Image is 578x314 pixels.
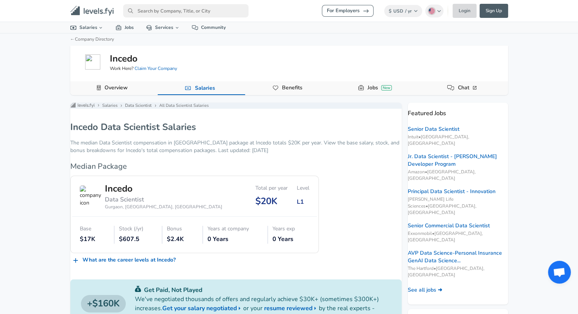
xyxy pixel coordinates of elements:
a: $160K [81,295,126,312]
a: Senior Data Scientist [408,125,459,133]
a: Jobs [109,22,140,33]
a: JobsNew [364,81,395,94]
nav: primary [61,3,517,19]
a: Jr. Data Scientist - [PERSON_NAME] Developer Program [408,153,508,168]
a: What are the career levels at Incedo? [70,253,179,267]
a: Chat [455,81,481,94]
p: Get Paid, Not Played [135,285,391,295]
div: Level [297,185,309,192]
div: 0 Years [272,235,309,244]
div: Base [80,226,110,232]
span: USD [393,8,403,14]
span: $ [389,8,391,14]
div: Total per year [255,185,288,192]
img: incedoinc.com [85,54,100,70]
div: 0 Years [207,235,263,244]
div: Incedo [105,182,222,195]
div: Years exp [272,226,309,232]
div: Data Scientist [105,195,222,204]
span: Intuit • [GEOGRAPHIC_DATA], [GEOGRAPHIC_DATA] [408,134,508,147]
a: Community [186,22,232,33]
a: Get your salary negotiated [162,304,243,313]
div: L1 [297,198,309,206]
h6: Median Package [70,160,319,173]
a: Salaries [102,103,117,109]
button: $USD/ yr [384,5,423,17]
a: Login [453,4,477,18]
a: Sign Up [480,4,508,18]
a: Principal Data Scientist - Innovation [408,188,496,195]
div: Stock (/yr) [119,226,158,232]
p: Featured Jobs [408,103,508,118]
h1: Incedo Data Scientist Salaries [70,121,196,133]
div: $2.4K [167,235,198,244]
a: Overview [101,81,131,94]
a: Data Scientist [125,103,152,109]
span: Amazon • [GEOGRAPHIC_DATA], [GEOGRAPHIC_DATA] [408,169,508,182]
div: Gurgaon, [GEOGRAPHIC_DATA], [GEOGRAPHIC_DATA] [105,204,222,210]
a: ←Company Directory [70,36,114,42]
div: Company Data Navigation [70,81,508,95]
p: The median Data Scientist compensation in [GEOGRAPHIC_DATA] package at Incedo totals $20K per yea... [70,139,402,154]
h5: Incedo [110,52,138,65]
a: resume reviewed [264,304,319,313]
div: New [381,85,392,90]
div: $17K [80,235,110,244]
span: / yr [405,8,412,14]
a: For Employers [322,5,374,17]
a: AVP Data Science-Personal Insurance GenAI Data Science... [408,249,508,265]
div: Years at company [207,226,263,232]
img: svg+xml;base64,PHN2ZyB4bWxucz0iaHR0cDovL3d3dy53My5vcmcvMjAwMC9zdmciIGZpbGw9IiMwYzU0NjAiIHZpZXdCb3... [135,286,141,292]
a: Claim Your Company [135,65,177,71]
span: [PERSON_NAME] Life Sciences • [GEOGRAPHIC_DATA], [GEOGRAPHIC_DATA] [408,196,508,216]
a: Benefits [279,81,306,94]
span: The Hartford • [GEOGRAPHIC_DATA], [GEOGRAPHIC_DATA] [408,265,508,278]
div: Bonus [167,226,198,232]
a: Salaries [192,82,218,95]
div: Open chat [548,261,571,284]
span: Work Here? [110,65,177,72]
a: Senior Commercial Data Scientist [408,222,490,230]
div: $607.5 [119,235,158,244]
a: Salaries [64,22,110,33]
img: English (US) [429,8,435,14]
img: company icon [80,186,101,207]
p: All Data Scientist Salaries [159,103,209,109]
button: English (US) [425,5,443,17]
span: Exxonmobil • [GEOGRAPHIC_DATA], [GEOGRAPHIC_DATA] [408,230,508,243]
a: Services [140,22,186,33]
div: $20K [255,195,288,208]
input: Search by Company, Title, or City [123,4,249,17]
a: See all jobs ➜ [408,286,442,294]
